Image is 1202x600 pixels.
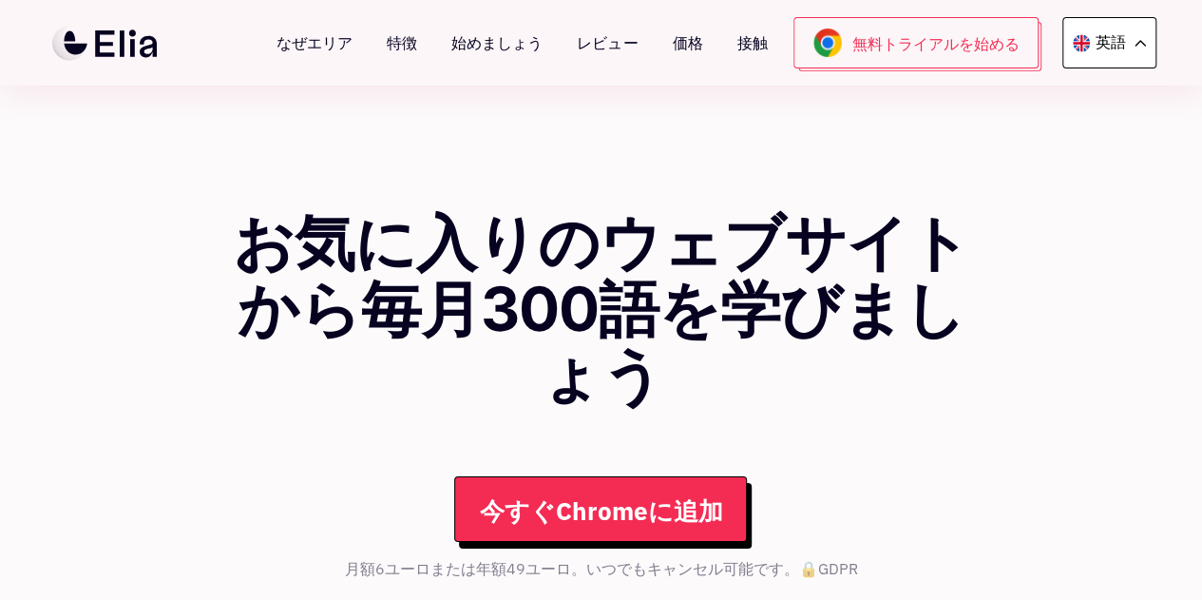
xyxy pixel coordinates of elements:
[736,17,767,68] a: 接触
[672,17,702,68] a: 価格
[451,17,543,68] a: 始めましょう
[387,17,417,68] a: 特徴
[451,33,543,52] font: 始めましょう
[793,17,1039,68] a: 無料トライアルを始める
[360,272,964,412] font: 毎月300語を学びましょう
[232,205,969,345] font: お気に入りのウェブサイトから
[736,33,767,52] font: 接触
[1095,32,1125,51] font: 英語
[479,494,722,527] font: 今すぐChromeに追加
[344,559,857,578] font: 月額6ユーロまたは年額49ユーロ。いつでもキャンセル可能です。🔒GDPR
[45,24,163,62] a: ドモフ
[577,33,638,52] font: レビュー
[813,29,842,57] img: クロム
[387,33,417,52] font: 特徴
[454,476,747,542] a: 今すぐChromeに追加
[851,34,1019,53] font: 無料トライアルを始める
[277,33,353,52] font: なぜエリア
[672,33,702,52] font: 価格
[577,17,638,68] a: レビュー
[277,17,353,68] a: なぜエリア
